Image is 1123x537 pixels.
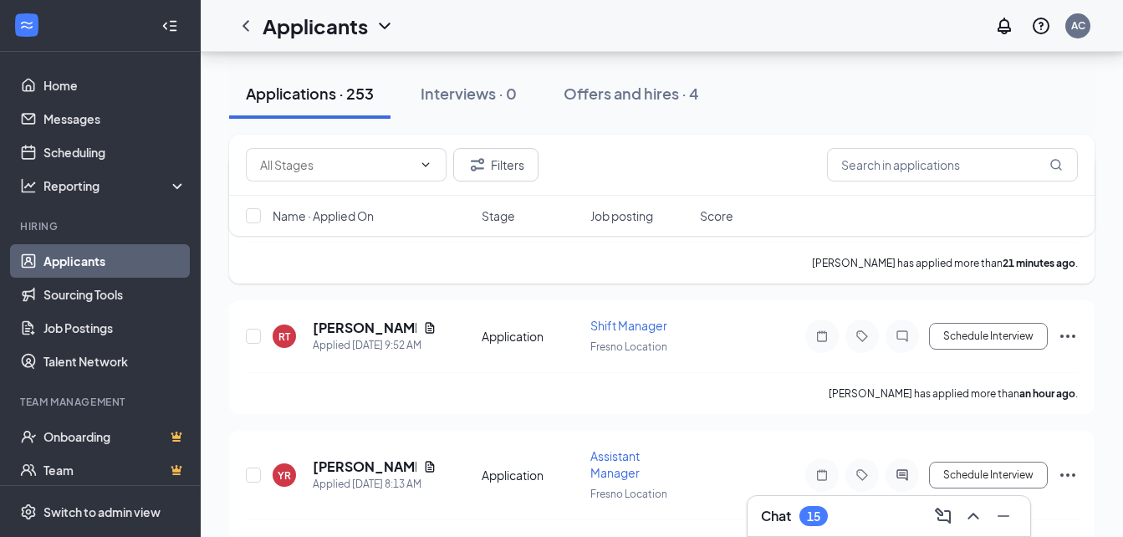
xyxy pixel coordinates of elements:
[1031,16,1051,36] svg: QuestionInfo
[590,207,653,224] span: Job posting
[829,386,1078,401] p: [PERSON_NAME] has applied more than .
[930,503,957,529] button: ComposeMessage
[313,476,436,493] div: Applied [DATE] 8:13 AM
[960,503,987,529] button: ChevronUp
[260,156,412,174] input: All Stages
[43,278,186,311] a: Sourcing Tools
[43,102,186,136] a: Messages
[20,219,183,233] div: Hiring
[812,468,832,482] svg: Note
[43,504,161,520] div: Switch to admin view
[20,395,183,409] div: Team Management
[453,148,539,182] button: Filter Filters
[852,468,872,482] svg: Tag
[963,506,983,526] svg: ChevronUp
[236,16,256,36] svg: ChevronLeft
[1058,465,1078,485] svg: Ellipses
[43,136,186,169] a: Scheduling
[467,155,487,175] svg: Filter
[590,448,640,480] span: Assistant Manager
[43,453,186,487] a: TeamCrown
[929,462,1048,488] button: Schedule Interview
[807,509,820,524] div: 15
[43,244,186,278] a: Applicants
[929,323,1048,350] button: Schedule Interview
[313,458,416,476] h5: [PERSON_NAME]
[812,330,832,343] svg: Note
[1071,18,1085,33] div: AC
[20,177,37,194] svg: Analysis
[827,148,1078,182] input: Search in applications
[273,207,374,224] span: Name · Applied On
[419,158,432,171] svg: ChevronDown
[564,83,699,104] div: Offers and hires · 4
[1058,326,1078,346] svg: Ellipses
[278,330,290,344] div: RT
[700,207,733,224] span: Score
[590,488,667,500] span: Fresno Location
[990,503,1017,529] button: Minimize
[892,468,912,482] svg: ActiveChat
[43,69,186,102] a: Home
[43,420,186,453] a: OnboardingCrown
[20,504,37,520] svg: Settings
[246,83,374,104] div: Applications · 253
[278,468,291,483] div: YR
[1019,387,1075,400] b: an hour ago
[313,337,436,354] div: Applied [DATE] 9:52 AM
[43,177,187,194] div: Reporting
[1003,257,1075,269] b: 21 minutes ago
[590,340,667,353] span: Fresno Location
[43,345,186,378] a: Talent Network
[43,311,186,345] a: Job Postings
[482,328,581,345] div: Application
[313,319,416,337] h5: [PERSON_NAME]
[423,460,436,473] svg: Document
[161,18,178,34] svg: Collapse
[812,256,1078,270] p: [PERSON_NAME] has applied more than .
[421,83,517,104] div: Interviews · 0
[761,507,791,525] h3: Chat
[933,506,953,526] svg: ComposeMessage
[852,330,872,343] svg: Tag
[993,506,1013,526] svg: Minimize
[423,321,436,335] svg: Document
[263,12,368,40] h1: Applicants
[375,16,395,36] svg: ChevronDown
[994,16,1014,36] svg: Notifications
[892,330,912,343] svg: ChatInactive
[482,207,515,224] span: Stage
[482,467,581,483] div: Application
[590,318,667,333] span: Shift Manager
[18,17,35,33] svg: WorkstreamLogo
[1049,158,1063,171] svg: MagnifyingGlass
